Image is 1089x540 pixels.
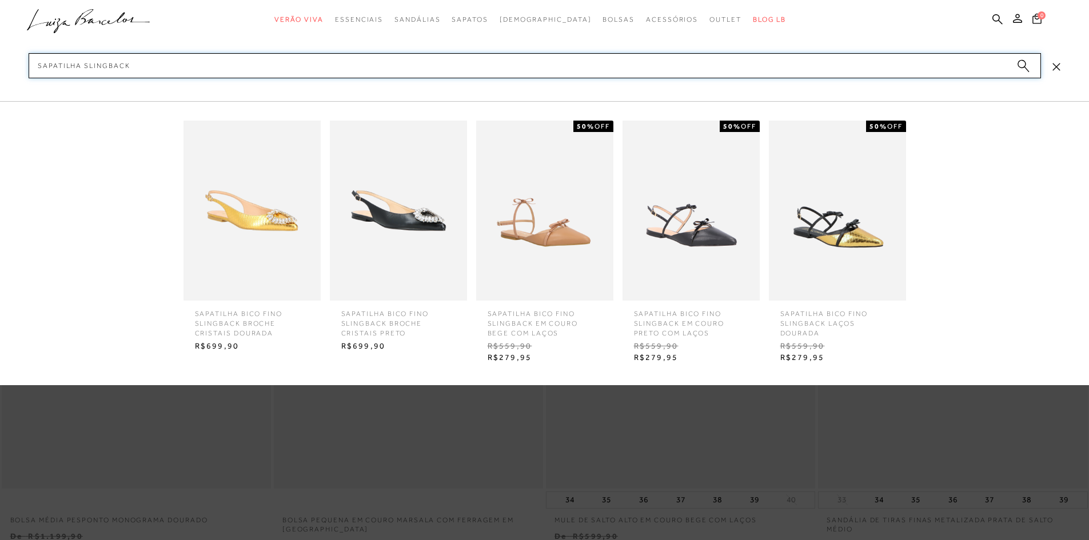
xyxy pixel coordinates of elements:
span: BLOG LB [753,15,786,23]
strong: 50% [723,122,741,130]
a: SAPATILHA BICO FINO SLINGBACK EM COURO BEGE COM LAÇOS 50%OFF SAPATILHA BICO FINO SLINGBACK EM COU... [473,121,616,366]
img: SAPATILHA BICO FINO SLINGBACK EM COURO PRETO COM LAÇOS [623,121,760,301]
strong: 50% [577,122,595,130]
span: Acessórios [646,15,698,23]
a: categoryNavScreenReaderText [603,9,635,30]
strong: 50% [869,122,887,130]
span: Bolsas [603,15,635,23]
input: Buscar. [29,53,1041,78]
span: R$279,95 [479,349,611,366]
button: 0 [1029,13,1045,28]
span: R$279,95 [772,349,903,366]
span: Essenciais [335,15,383,23]
img: SAPATILHA BICO FINO SLINGBACK EM COURO BEGE COM LAÇOS [476,121,613,301]
a: SAPATILHA BICO FINO SLINGBACK LAÇOS DOURADA 50%OFF SAPATILHA BICO FINO SLINGBACK LAÇOS DOURADA R$... [766,121,909,366]
a: BLOG LB [753,9,786,30]
a: categoryNavScreenReaderText [646,9,698,30]
a: SAPATILHA BICO FINO SLINGBACK BROCHE CRISTAIS PRETO SAPATILHA BICO FINO SLINGBACK BROCHE CRISTAIS... [327,121,470,355]
span: SAPATILHA BICO FINO SLINGBACK LAÇOS DOURADA [772,301,903,338]
a: categoryNavScreenReaderText [274,9,324,30]
span: SAPATILHA BICO FINO SLINGBACK EM COURO BEGE COM LAÇOS [479,301,611,338]
img: SAPATILHA BICO FINO SLINGBACK BROCHE CRISTAIS DOURADA [184,121,321,301]
span: OFF [741,122,756,130]
span: Outlet [709,15,741,23]
span: 0 [1038,11,1046,19]
span: SAPATILHA BICO FINO SLINGBACK BROCHE CRISTAIS DOURADA [186,301,318,338]
a: categoryNavScreenReaderText [335,9,383,30]
span: R$559,90 [479,338,611,355]
span: R$559,90 [625,338,757,355]
a: categoryNavScreenReaderText [709,9,741,30]
span: SAPATILHA BICO FINO SLINGBACK BROCHE CRISTAIS PRETO [333,301,464,338]
img: SAPATILHA BICO FINO SLINGBACK LAÇOS DOURADA [769,121,906,301]
span: SAPATILHA BICO FINO SLINGBACK EM COURO PRETO COM LAÇOS [625,301,757,338]
a: noSubCategoriesText [500,9,592,30]
span: Sandálias [394,15,440,23]
a: SAPATILHA BICO FINO SLINGBACK BROCHE CRISTAIS DOURADA SAPATILHA BICO FINO SLINGBACK BROCHE CRISTA... [181,121,324,355]
span: R$559,90 [772,338,903,355]
span: R$279,95 [625,349,757,366]
span: Sapatos [452,15,488,23]
img: SAPATILHA BICO FINO SLINGBACK BROCHE CRISTAIS PRETO [330,121,467,301]
span: OFF [595,122,610,130]
a: SAPATILHA BICO FINO SLINGBACK EM COURO PRETO COM LAÇOS 50%OFF SAPATILHA BICO FINO SLINGBACK EM CO... [620,121,763,366]
span: R$699,90 [333,338,464,355]
span: R$699,90 [186,338,318,355]
span: Verão Viva [274,15,324,23]
a: categoryNavScreenReaderText [394,9,440,30]
span: [DEMOGRAPHIC_DATA] [500,15,592,23]
span: OFF [887,122,903,130]
a: categoryNavScreenReaderText [452,9,488,30]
